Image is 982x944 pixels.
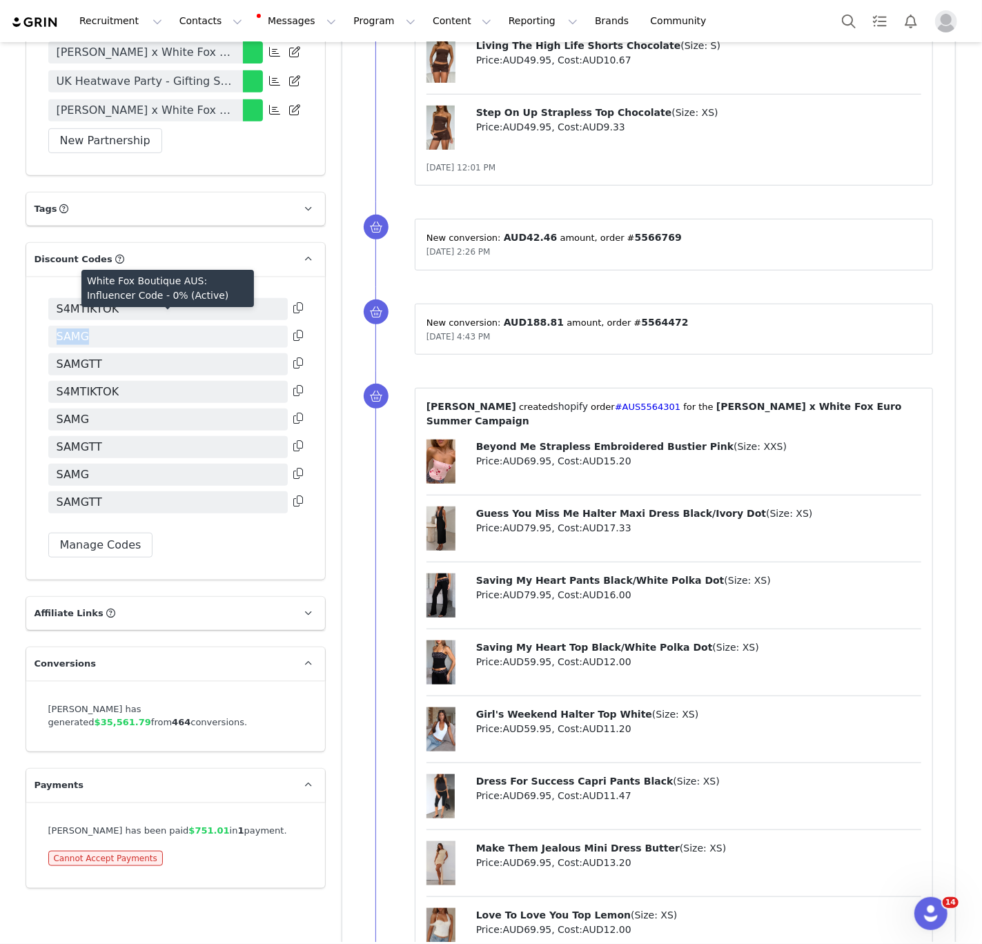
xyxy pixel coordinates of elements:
iframe: Intercom live chat [914,897,947,930]
span: SAMG [57,411,90,428]
span: Girl's Weekend Halter Top White [476,709,652,720]
span: Size: XS [728,575,767,586]
button: Search [834,6,864,37]
span: Living The High Life Shorts Chocolate [476,40,681,51]
span: AUD11.20 [582,723,631,734]
p: Price: , Cost: [476,856,922,870]
button: Messages [251,6,344,37]
span: AUD12.00 [582,656,631,667]
span: Size: XS [770,508,809,519]
a: Community [642,6,721,37]
button: Profile [927,10,971,32]
p: ( ) [476,774,922,789]
span: AUD12.00 [582,924,631,935]
span: SAMG [57,466,90,483]
p: Price: , Cost: [476,53,922,68]
p: ( ) [476,39,922,53]
span: Guess You Miss Me Halter Maxi Dress Black/Ivory Dot [476,508,766,519]
span: Saving My Heart Top Black/White Polka Dot [476,642,713,653]
span: [DATE] 4:43 PM [426,332,491,342]
button: Recruitment [71,6,170,37]
button: New Partnership [48,128,162,153]
span: Size: XXS [738,441,783,452]
button: Notifications [896,6,926,37]
span: Beyond Me Strapless Embroidered Bustier Pink [476,441,734,452]
span: UK Heatwave Party - Gifting Suite Selects [57,73,235,90]
span: S4MTIKTOK [57,384,119,400]
p: Price: , Cost: [476,789,922,803]
span: $751.01 [188,825,229,836]
span: SAMG [57,328,90,345]
a: [PERSON_NAME] x White Fox August Sale [48,99,243,121]
span: Size: XS [656,709,695,720]
strong: 1 [238,825,244,836]
span: 5564472 [641,317,688,328]
span: AUD69.95 [503,857,552,868]
p: ( ) [476,106,922,120]
p: Price: , Cost: [476,923,922,937]
span: AUD42.46 [504,232,558,243]
img: grin logo [11,16,59,29]
span: Size: S [685,40,717,51]
div: White Fox Boutique AUS: Influencer Code - 0% (Active) [81,270,254,307]
span: Discount Codes [35,253,112,266]
span: AUD79.95 [503,589,552,600]
p: Price: , Cost: [476,120,922,135]
span: [DATE] 12:01 PM [426,163,495,173]
span: AUD9.33 [582,121,625,132]
span: S4MTIKTOK [57,301,119,317]
strong: 464 [172,717,190,727]
span: AUD49.95 [503,121,552,132]
div: [PERSON_NAME] has generated from conversions. [48,702,303,729]
p: ( ) [476,507,922,521]
span: AUD59.95 [503,723,552,734]
span: Step On Up Strapless Top Chocolate [476,107,672,118]
p: ⁨ ⁩ created⁨ ⁩⁨⁩ order⁨ ⁩ for the ⁨ ⁩ [426,400,922,429]
p: ( ) [476,841,922,856]
p: INV HANDED OVER [6,6,470,17]
a: [PERSON_NAME] x White Fox Mid Year Sale 2025 [48,41,243,63]
span: AUD69.95 [503,924,552,935]
p: Price: , Cost: [476,655,922,669]
span: $35,561.79 [95,717,151,727]
span: Size: XS [676,107,714,118]
span: Size: XS [716,642,755,653]
p: ( ) [476,908,922,923]
p: ( ) [476,707,922,722]
span: SAMGTT [57,439,102,455]
a: #AUS5564301 [615,402,680,412]
span: SAMGTT [57,494,102,511]
p: ( ) [476,440,922,454]
p: New conversion: ⁨ ⁩ amount⁨⁩⁨, order #⁨ ⁩⁩ [426,230,922,245]
span: [PERSON_NAME] [426,401,516,412]
button: Reporting [500,6,586,37]
span: shopify [553,401,588,412]
span: 5566769 [635,232,682,243]
p: ( ) [476,573,922,588]
span: Cannot Accept Payments [48,851,163,866]
span: AUD13.20 [582,857,631,868]
span: Dress For Success Capri Pants Black [476,776,674,787]
span: AUD17.33 [582,522,631,533]
img: placeholder-profile.jpg [935,10,957,32]
span: [PERSON_NAME] x White Fox Mid Year Sale 2025 [57,44,235,61]
span: AUD15.20 [582,455,631,466]
span: [PERSON_NAME] x White Fox Euro Summer Campaign [426,401,902,426]
span: AUD59.95 [503,656,552,667]
span: AUD188.81 [504,317,564,328]
p: New conversion: ⁨ ⁩ amount⁨⁩⁨, order #⁨ ⁩⁩ [426,315,922,330]
a: Tasks [865,6,895,37]
span: AUD16.00 [582,589,631,600]
span: [PERSON_NAME] x White Fox August Sale [57,102,235,119]
button: Program [345,6,424,37]
button: Manage Codes [48,533,153,558]
span: 14 [943,897,959,908]
span: Tags [35,202,57,216]
span: Love To Love You Top Lemon [476,909,631,921]
span: AUD69.95 [503,455,552,466]
div: [PERSON_NAME] has been paid in payment. [48,824,303,838]
span: Size: XS [635,909,674,921]
a: Brands [587,6,641,37]
span: Saving My Heart Pants Black/White Polka Dot [476,575,725,586]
